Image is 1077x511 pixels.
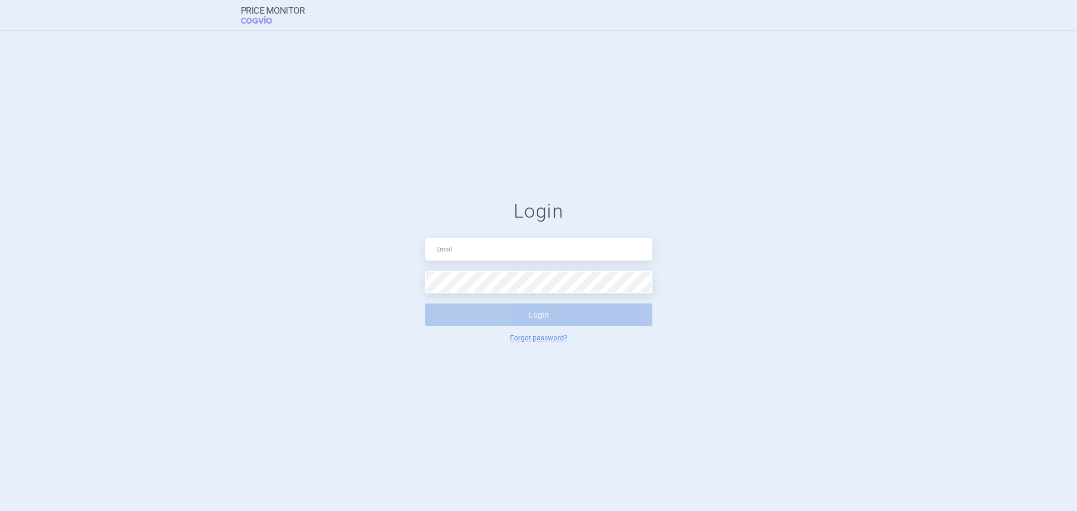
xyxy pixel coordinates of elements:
h1: Login [425,200,652,223]
input: Email [425,238,652,261]
span: COGVIO [241,16,286,24]
strong: Price Monitor [241,6,305,16]
a: Price MonitorCOGVIO [241,6,305,25]
a: Forgot password? [510,334,568,341]
button: Login [425,303,652,326]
